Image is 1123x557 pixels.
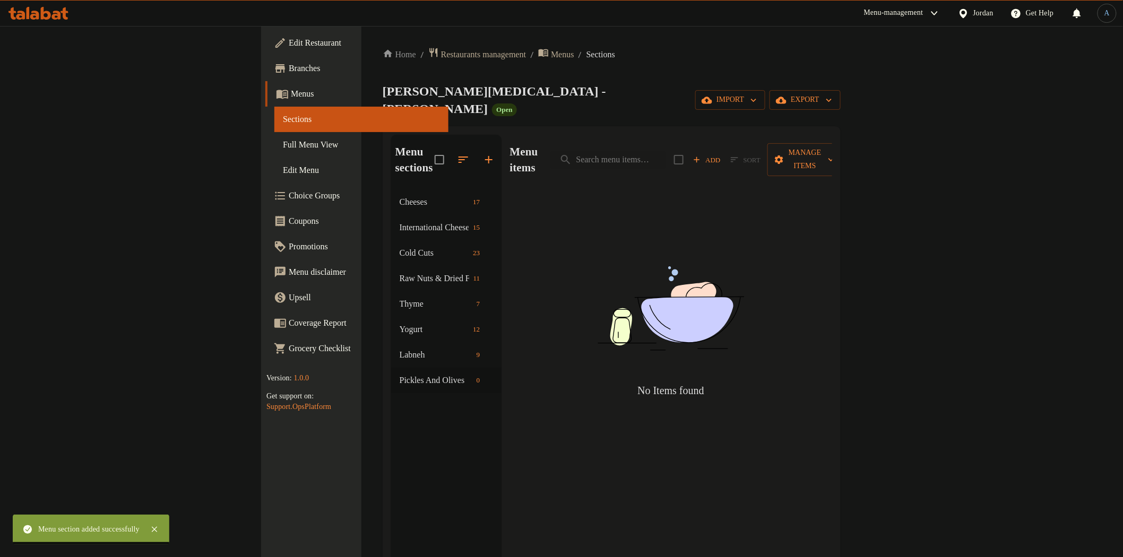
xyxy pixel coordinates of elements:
span: Full Menu View [283,138,440,151]
span: Sections [586,48,615,61]
div: Raw Nuts & Dried Fruits11 [391,266,502,291]
div: Open [492,103,516,116]
img: dish.svg [538,238,804,379]
span: 15 [469,223,484,233]
span: Get support on: [266,392,314,400]
span: 1.0.0 [294,374,309,382]
li: / [578,48,582,61]
span: Cheeses [400,196,469,208]
a: Sections [274,107,448,132]
span: International Cheeses [400,221,469,234]
span: Coupons [289,215,440,228]
span: 12 [469,325,484,335]
a: Menus [265,81,448,107]
span: 11 [469,274,485,284]
div: Menu section added successfully [38,524,140,535]
div: International Cheeses15 [391,215,502,240]
span: Menus [291,88,440,100]
div: Yogurt12 [391,317,502,342]
button: import [695,90,765,110]
span: Version: [266,374,292,382]
span: Edit Restaurant [289,37,440,49]
div: items [472,349,485,361]
div: items [469,247,484,259]
span: 23 [469,248,484,258]
button: Add [690,152,724,168]
span: Upsell [289,291,440,304]
span: Coverage Report [289,317,440,329]
span: Thyme [400,298,472,310]
div: items [469,272,485,285]
a: Coverage Report [265,310,448,336]
span: Yogurt [400,323,469,336]
span: 0 [472,376,485,386]
span: Menu disclaimer [289,266,440,278]
span: Sections [283,113,440,126]
div: items [469,221,484,234]
span: Select all sections [428,149,451,171]
a: Menus [538,47,574,62]
h2: Menu items [510,144,538,176]
a: Grocery Checklist [265,336,448,361]
li: / [530,48,534,61]
div: items [472,298,485,310]
h5: No Items found [538,382,804,399]
a: Promotions [265,234,448,259]
a: Branches [265,56,448,81]
div: Jordan [973,7,994,19]
span: Open [492,105,516,114]
span: Sort items [724,152,767,168]
span: Add [693,154,721,166]
span: Manage items [776,146,834,173]
span: import [704,93,757,107]
div: Menu-management [864,7,923,20]
nav: breadcrumb [383,47,841,62]
input: search [551,151,666,169]
a: Support.OpsPlatform [266,403,331,411]
div: Cheeses17 [391,189,502,215]
div: Labneh9 [391,342,502,368]
nav: Menu sections [391,185,502,397]
span: Labneh [400,349,472,361]
div: Pickles And Olives0 [391,368,502,393]
span: Choice Groups [289,189,440,202]
span: export [778,93,832,107]
span: Pickles And Olives [400,374,472,387]
a: Coupons [265,208,448,234]
a: Upsell [265,285,448,310]
button: Add section [476,147,502,172]
div: items [469,196,484,208]
div: Cold Cuts23 [391,240,502,266]
span: Grocery Checklist [289,342,440,355]
span: 9 [472,350,485,360]
span: Promotions [289,240,440,253]
a: Edit Restaurant [265,30,448,56]
span: Sort sections [451,147,476,172]
span: 7 [472,299,485,309]
span: Restaurants management [441,48,526,61]
span: Menus [551,48,574,61]
span: A [1104,7,1110,19]
a: Choice Groups [265,183,448,208]
span: Edit Menu [283,164,440,177]
span: Raw Nuts & Dried Fruits [400,272,469,285]
span: Cold Cuts [400,247,469,259]
span: Branches [289,62,440,75]
button: Manage items [767,143,842,176]
span: 17 [469,197,484,207]
div: Thyme7 [391,291,502,317]
a: Menu disclaimer [265,259,448,285]
a: Restaurants management [428,47,526,62]
a: Edit Menu [274,158,448,183]
span: [PERSON_NAME][MEDICAL_DATA] - [PERSON_NAME] [383,84,606,116]
a: Full Menu View [274,132,448,158]
button: export [770,90,841,110]
div: items [469,323,484,336]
